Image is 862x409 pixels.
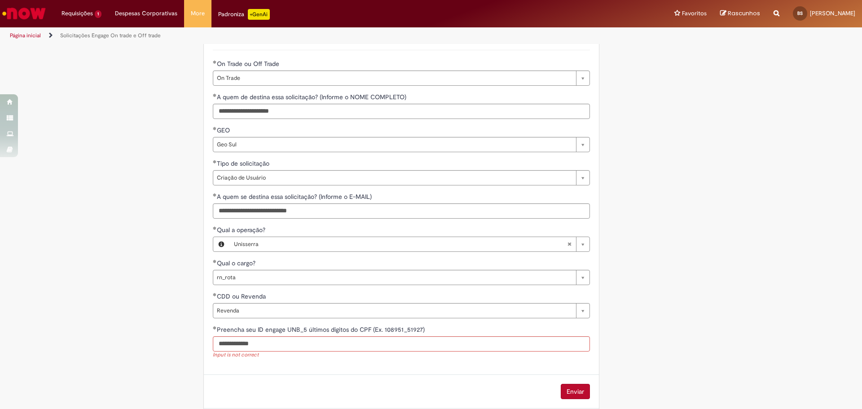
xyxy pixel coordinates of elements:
span: Despesas Corporativas [115,9,177,18]
p: +GenAi [248,9,270,20]
span: Rascunhos [728,9,760,18]
a: Solicitações Engage On trade e Off trade [60,32,161,39]
span: Tipo de solicitação [217,159,271,167]
a: UnisserraLimpar campo Qual a operação? [229,237,589,251]
input: A quem se destina essa solicitação? (Informe o E-MAIL) [213,203,590,219]
span: Unisserra [234,237,567,251]
span: Obrigatório Preenchido [213,127,217,130]
span: Qual a operação? [217,226,267,234]
img: ServiceNow [1,4,47,22]
span: On Trade ou Off Trade [217,60,281,68]
span: Obrigatório Preenchido [213,93,217,97]
span: CDD ou Revenda [217,292,268,300]
span: On Trade [217,71,572,85]
abbr: Limpar campo Qual a operação? [563,237,576,251]
button: Qual a operação?, Visualizar este registro Unisserra [213,237,229,251]
a: Página inicial [10,32,41,39]
span: Preencha seu ID engage UNB_5 últimos digitos do CPF (Ex. 108951_51927) [217,325,427,334]
span: Obrigatório Preenchido [213,160,217,163]
span: Favoritos [682,9,707,18]
button: Enviar [561,384,590,399]
input: Preencha seu ID engage UNB_5 últimos digitos do CPF (Ex. 108951_51927) [213,336,590,352]
span: Obrigatório Preenchido [213,193,217,197]
span: Obrigatório Preenchido [213,226,217,230]
span: Requisições [62,9,93,18]
span: A quem de destina essa solicitação? (Informe o NOME COMPLETO) [217,93,408,101]
span: GEO [217,126,232,134]
span: 1 [95,10,101,18]
span: A quem se destina essa solicitação? (Informe o E-MAIL) [217,193,374,201]
span: Obrigatório Preenchido [213,60,217,64]
span: Obrigatório Preenchido [213,259,217,263]
span: Revenda [217,303,572,318]
input: A quem de destina essa solicitação? (Informe o NOME COMPLETO) [213,104,590,119]
a: Rascunhos [720,9,760,18]
span: Obrigatório Preenchido [213,293,217,296]
span: Obrigatório Preenchido [213,326,217,330]
span: BS [797,10,803,16]
span: More [191,9,205,18]
span: rn_rota [217,270,572,285]
span: Criação de Usuário [217,171,572,185]
span: Qual o cargo? [217,259,257,267]
span: Geo Sul [217,137,572,152]
span: [PERSON_NAME] [810,9,855,17]
ul: Trilhas de página [7,27,568,44]
div: Input is not correct [213,352,590,359]
div: Padroniza [218,9,270,20]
